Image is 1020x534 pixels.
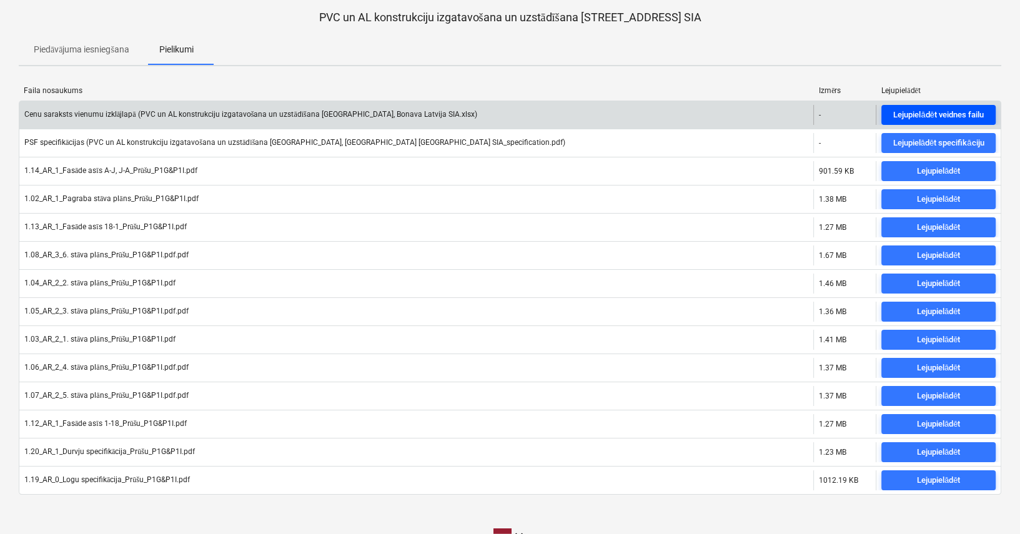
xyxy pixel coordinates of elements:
[881,442,996,462] button: Lejupielādēt
[24,194,199,204] div: 1.02_AR_1_Pagraba stāva plāns_Prūšu_P1G&P1I.pdf
[819,195,846,204] div: 1.38 MB
[881,302,996,322] button: Lejupielādēt
[917,249,960,263] div: Lejupielādēt
[917,473,960,488] div: Lejupielādēt
[881,217,996,237] button: Lejupielādēt
[881,133,996,153] button: Lejupielādēt specifikāciju
[24,110,477,119] div: Cenu saraksts vienumu izklājlapā (PVC un AL konstrukciju izgatavošana un uzstādīšana [GEOGRAPHIC_...
[917,333,960,347] div: Lejupielādēt
[917,445,960,460] div: Lejupielādēt
[24,475,190,485] div: 1.19_AR_0_Logu specifikācija_Prūšu_P1G&P1I.pdf
[819,111,821,119] div: -
[24,419,187,428] div: 1.12_AR_1_Fasāde asīs 1-18_Prūšu_P1G&P1I.pdf
[34,43,129,56] p: Piedāvājuma iesniegšana
[917,417,960,432] div: Lejupielādēt
[159,43,194,56] p: Pielikumi
[24,86,809,95] div: Faila nosaukums
[24,447,195,457] div: 1.20_AR_1_Durvju specifikācija_Prūšu_P1G&P1I.pdf
[24,363,189,372] div: 1.06_AR_2_4. stāva plāns_Prūšu_P1G&P1I.pdf.pdf
[819,223,846,232] div: 1.27 MB
[881,86,996,96] div: Lejupielādēt
[24,166,197,176] div: 1.14_AR_1_Fasāde asīs A-J, J-A_Prūšu_P1G&P1I.pdf
[819,279,846,288] div: 1.46 MB
[881,330,996,350] button: Lejupielādēt
[881,414,996,434] button: Lejupielādēt
[819,86,871,96] div: Izmērs
[917,389,960,403] div: Lejupielādēt
[24,279,176,288] div: 1.04_AR_2_2. stāva plāns_Prūšu_P1G&P1I.pdf
[819,251,846,260] div: 1.67 MB
[24,391,189,400] div: 1.07_AR_2_5. stāva plāns_Prūšu_P1G&P1I.pdf.pdf
[881,358,996,378] button: Lejupielādēt
[917,277,960,291] div: Lejupielādēt
[881,470,996,490] button: Lejupielādēt
[819,392,846,400] div: 1.37 MB
[917,361,960,375] div: Lejupielādēt
[24,250,189,260] div: 1.08_AR_3_6. stāva plāns_Prūšu_P1G&P1I.pdf.pdf
[819,363,846,372] div: 1.37 MB
[881,386,996,406] button: Lejupielādēt
[24,307,189,316] div: 1.05_AR_2_3. stāva plāns_Prūšu_P1G&P1I.pdf.pdf
[881,274,996,294] button: Lejupielādēt
[819,335,846,344] div: 1.41 MB
[893,108,983,122] div: Lejupielādēt veidnes failu
[819,167,854,176] div: 901.59 KB
[19,10,1001,25] p: PVC un AL konstrukciju izgatavošana un uzstādīšana [STREET_ADDRESS] SIA
[24,335,176,344] div: 1.03_AR_2_1. stāva plāns_Prūšu_P1G&P1I.pdf
[917,164,960,179] div: Lejupielādēt
[881,245,996,265] button: Lejupielādēt
[819,307,846,316] div: 1.36 MB
[917,220,960,235] div: Lejupielādēt
[24,138,565,147] div: PSF specifikācijas (PVC un AL konstrukciju izgatavošana un uzstādīšana [GEOGRAPHIC_DATA], [GEOGRA...
[24,222,187,232] div: 1.13_AR_1_Fasāde asīs 18-1_Prūšu_P1G&P1I.pdf
[819,139,821,147] div: -
[819,420,846,428] div: 1.27 MB
[881,161,996,181] button: Lejupielādēt
[893,136,984,151] div: Lejupielādēt specifikāciju
[881,105,996,125] button: Lejupielādēt veidnes failu
[819,476,858,485] div: 1012.19 KB
[917,192,960,207] div: Lejupielādēt
[881,189,996,209] button: Lejupielādēt
[819,448,846,457] div: 1.23 MB
[917,305,960,319] div: Lejupielādēt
